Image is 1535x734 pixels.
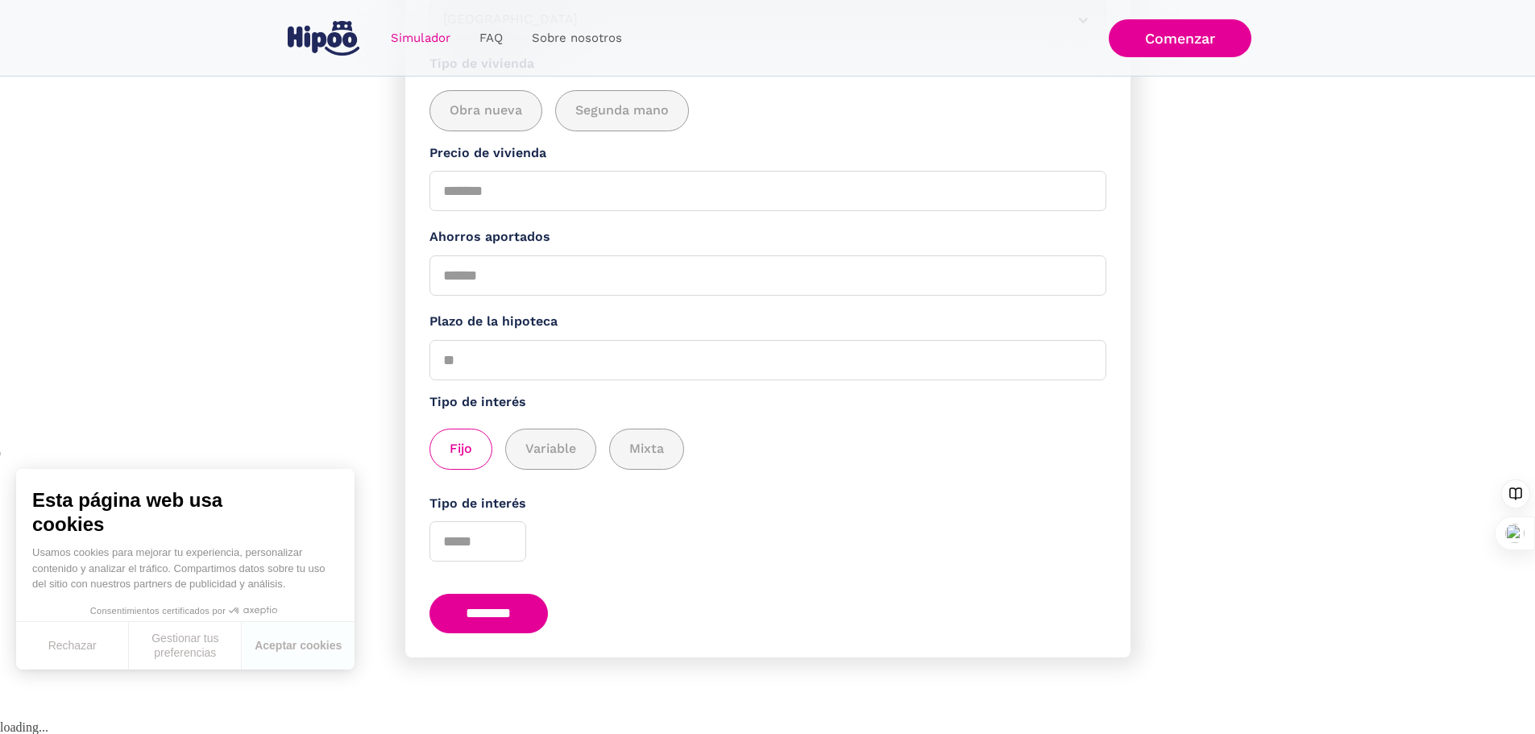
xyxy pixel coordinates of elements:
label: Precio de vivienda [429,143,1106,164]
span: Obra nueva [450,101,522,121]
label: Plazo de la hipoteca [429,312,1106,332]
a: Simulador [376,23,465,54]
a: Sobre nosotros [517,23,637,54]
a: FAQ [465,23,517,54]
div: add_description_here [429,429,1106,470]
label: Ahorros aportados [429,227,1106,247]
span: Segunda mano [575,101,669,121]
span: Fijo [450,439,472,459]
span: Variable [525,439,576,459]
span: Mixta [629,439,664,459]
div: add_description_here [429,90,1106,131]
label: Tipo de interés [429,392,1106,413]
label: Tipo de interés [429,494,1106,514]
a: Comenzar [1109,19,1251,57]
a: home [284,15,363,62]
